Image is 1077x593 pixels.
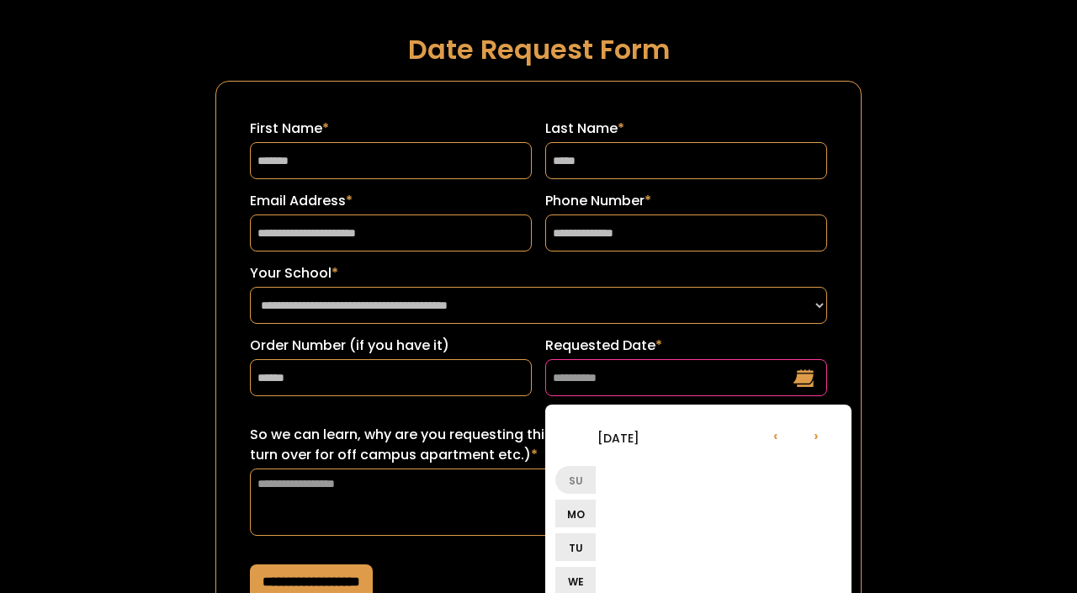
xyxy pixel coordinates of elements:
li: [DATE] [555,417,682,458]
label: Order Number (if you have it) [250,336,532,356]
label: So we can learn, why are you requesting this date? (ex: sorority recruitment, lease turn over for... [250,425,827,465]
li: Mo [555,500,596,527]
label: First Name [250,119,532,139]
label: Last Name [545,119,827,139]
label: Email Address [250,191,532,211]
li: › [796,415,836,455]
li: Su [555,466,596,494]
h1: Date Request Form [215,34,862,64]
label: Requested Date [545,336,827,356]
label: Phone Number [545,191,827,211]
li: ‹ [756,415,796,455]
li: Tu [555,533,596,561]
label: Your School [250,263,827,283]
